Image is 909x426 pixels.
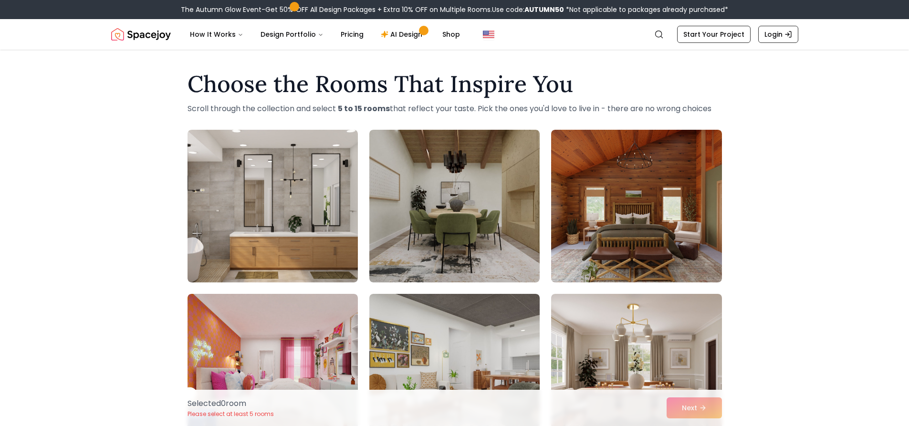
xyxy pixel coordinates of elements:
[369,130,540,282] img: Room room-2
[564,5,728,14] span: *Not applicable to packages already purchased*
[524,5,564,14] b: AUTUMN50
[492,5,564,14] span: Use code:
[188,398,274,409] p: Selected 0 room
[111,25,171,44] a: Spacejoy
[188,130,358,282] img: Room room-1
[182,25,468,44] nav: Main
[188,410,274,418] p: Please select at least 5 rooms
[111,19,798,50] nav: Global
[253,25,331,44] button: Design Portfolio
[188,73,722,95] h1: Choose the Rooms That Inspire You
[182,25,251,44] button: How It Works
[338,103,390,114] strong: 5 to 15 rooms
[677,26,751,43] a: Start Your Project
[188,103,722,114] p: Scroll through the collection and select that reflect your taste. Pick the ones you'd love to liv...
[181,5,728,14] div: The Autumn Glow Event-Get 50% OFF All Design Packages + Extra 10% OFF on Multiple Rooms.
[551,130,721,282] img: Room room-3
[758,26,798,43] a: Login
[373,25,433,44] a: AI Design
[333,25,371,44] a: Pricing
[111,25,171,44] img: Spacejoy Logo
[435,25,468,44] a: Shop
[483,29,494,40] img: United States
